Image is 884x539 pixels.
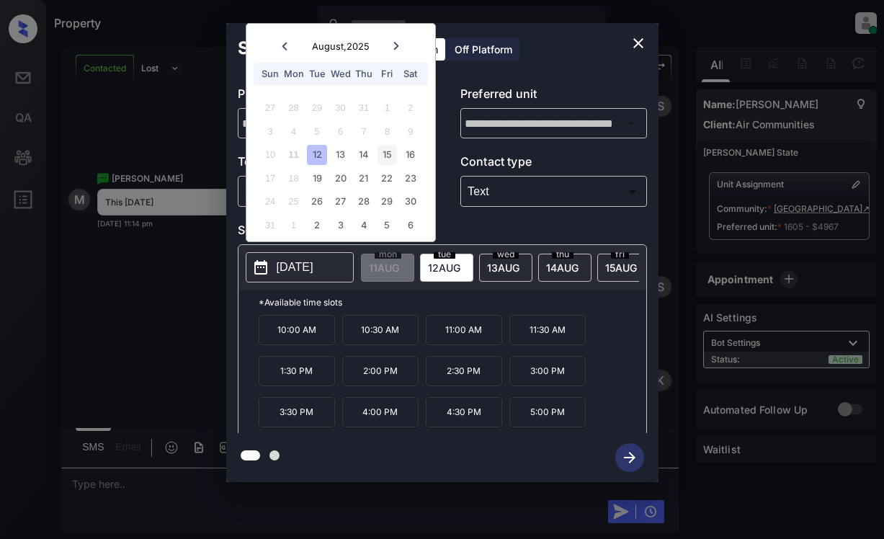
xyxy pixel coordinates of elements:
div: Choose Tuesday, September 2nd, 2025 [307,215,326,235]
div: Choose Saturday, August 23rd, 2025 [401,169,420,188]
div: Not available Sunday, August 3rd, 2025 [261,122,280,141]
p: 3:00 PM [509,356,586,386]
div: Choose Saturday, August 30th, 2025 [401,192,420,211]
span: 15 AUG [605,262,637,274]
p: Tour type [238,153,424,176]
p: 4:00 PM [342,397,419,427]
div: Not available Wednesday, July 30th, 2025 [331,98,350,117]
span: wed [493,250,519,259]
div: Choose Friday, September 5th, 2025 [378,215,397,235]
p: [DATE] [277,259,313,276]
div: Not available Tuesday, August 5th, 2025 [307,122,326,141]
div: Choose Tuesday, August 12th, 2025 [307,145,326,164]
div: Not available Monday, July 28th, 2025 [284,98,303,117]
div: Not available Thursday, July 31st, 2025 [354,98,373,117]
div: Mon [284,64,303,84]
div: Not available Saturday, August 9th, 2025 [401,122,420,141]
div: Choose Friday, August 15th, 2025 [378,145,397,164]
p: 10:00 AM [259,315,335,345]
p: 11:00 AM [426,315,502,345]
span: 13 AUG [487,262,519,274]
div: Not available Thursday, August 7th, 2025 [354,122,373,141]
div: Choose Thursday, August 28th, 2025 [354,192,373,211]
p: 1:30 PM [259,356,335,386]
p: *Available time slots [259,290,646,315]
div: Not available Saturday, August 2nd, 2025 [401,98,420,117]
button: [DATE] [246,252,354,282]
div: date-select [420,254,473,282]
div: Choose Tuesday, August 26th, 2025 [307,192,326,211]
div: date-select [538,254,591,282]
div: Sun [261,64,280,84]
div: Not available Monday, August 11th, 2025 [284,145,303,164]
p: 2:00 PM [342,356,419,386]
p: Preferred unit [460,85,647,108]
div: Not available Monday, August 25th, 2025 [284,192,303,211]
div: Not available Sunday, August 10th, 2025 [261,145,280,164]
div: Choose Friday, August 29th, 2025 [378,192,397,211]
div: Choose Wednesday, August 20th, 2025 [331,169,350,188]
div: date-select [479,254,532,282]
div: Choose Thursday, September 4th, 2025 [354,215,373,235]
span: 12 AUG [428,262,460,274]
p: Select slot [238,221,647,244]
div: Not available Sunday, August 24th, 2025 [261,192,280,211]
p: 10:30 AM [342,315,419,345]
div: Choose Friday, August 22nd, 2025 [378,169,397,188]
div: Not available Monday, August 4th, 2025 [284,122,303,141]
div: Not available Sunday, August 31st, 2025 [261,215,280,235]
div: Choose Saturday, September 6th, 2025 [401,215,420,235]
div: Wed [331,64,350,84]
button: close [624,29,653,58]
div: Not available Friday, August 8th, 2025 [378,122,397,141]
p: 5:00 PM [509,397,586,427]
span: 14 AUG [546,262,579,274]
div: Not available Sunday, August 17th, 2025 [261,169,280,188]
div: Text [464,179,643,203]
div: Thu [354,64,373,84]
h2: Schedule Tour [226,23,373,73]
div: Choose Saturday, August 16th, 2025 [401,145,420,164]
span: thu [552,250,573,259]
div: Not available Monday, September 1st, 2025 [284,215,303,235]
span: fri [611,250,629,259]
div: Sat [401,64,420,84]
div: Choose Thursday, August 21st, 2025 [354,169,373,188]
div: Fri [378,64,397,84]
p: 2:30 PM [426,356,502,386]
div: Choose Thursday, August 14th, 2025 [354,145,373,164]
button: btn-next [607,439,653,476]
span: tue [434,250,455,259]
div: Off Platform [447,38,519,61]
p: Preferred community [238,85,424,108]
div: month 2025-08 [251,97,430,237]
div: Tue [307,64,326,84]
p: 3:30 PM [259,397,335,427]
div: Not available Sunday, July 27th, 2025 [261,98,280,117]
div: Not available Friday, August 1st, 2025 [378,98,397,117]
div: Choose Tuesday, August 19th, 2025 [307,169,326,188]
div: Choose Wednesday, September 3rd, 2025 [331,215,350,235]
p: 11:30 AM [509,315,586,345]
div: Not available Monday, August 18th, 2025 [284,169,303,188]
div: Not available Wednesday, August 6th, 2025 [331,122,350,141]
p: Contact type [460,153,647,176]
div: In Person [241,179,421,203]
div: Choose Wednesday, August 13th, 2025 [331,145,350,164]
div: Not available Tuesday, July 29th, 2025 [307,98,326,117]
div: Choose Wednesday, August 27th, 2025 [331,192,350,211]
p: 4:30 PM [426,397,502,427]
div: date-select [597,254,651,282]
